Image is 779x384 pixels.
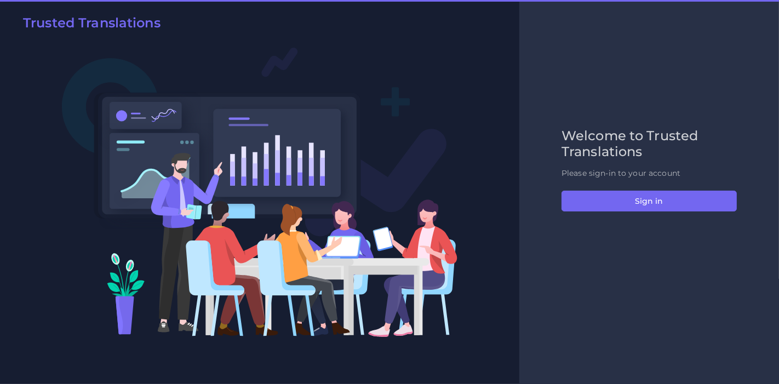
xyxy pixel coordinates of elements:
[562,191,737,211] button: Sign in
[23,15,161,31] h2: Trusted Translations
[562,168,737,179] p: Please sign-in to your account
[15,15,161,35] a: Trusted Translations
[61,47,458,337] img: Login V2
[562,128,737,160] h2: Welcome to Trusted Translations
